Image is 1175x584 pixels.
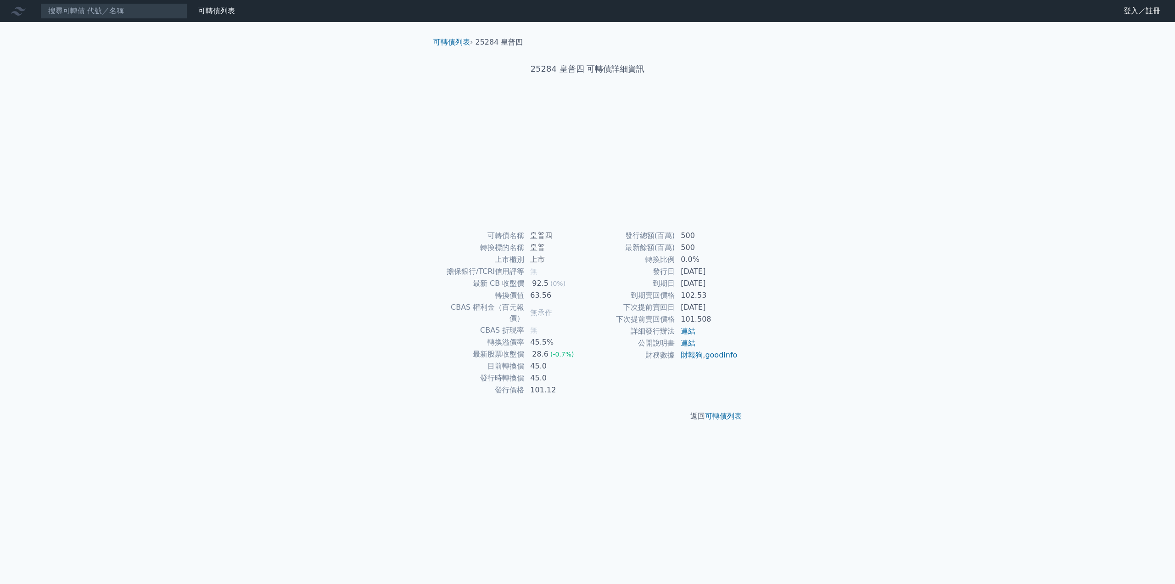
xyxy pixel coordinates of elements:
li: › [433,37,473,48]
td: 財務數據 [587,349,675,361]
td: [DATE] [675,266,738,278]
td: CBAS 權利金（百元報價） [437,301,525,324]
td: 最新 CB 收盤價 [437,278,525,289]
td: 發行價格 [437,384,525,396]
div: 92.5 [530,278,550,289]
td: 500 [675,242,738,254]
li: 25284 皇普四 [476,37,523,48]
td: 上市櫃別 [437,254,525,266]
td: 到期日 [587,278,675,289]
td: 轉換價值 [437,289,525,301]
td: CBAS 折現率 [437,324,525,336]
td: 轉換標的名稱 [437,242,525,254]
td: 下次提前賣回日 [587,301,675,313]
input: 搜尋可轉債 代號／名稱 [40,3,187,19]
td: 最新股票收盤價 [437,348,525,360]
td: 發行日 [587,266,675,278]
td: 目前轉換價 [437,360,525,372]
div: 28.6 [530,349,550,360]
a: 連結 [681,327,695,335]
td: 發行時轉換價 [437,372,525,384]
td: 詳細發行辦法 [587,325,675,337]
a: goodinfo [705,351,737,359]
td: 101.12 [525,384,587,396]
td: 皇普四 [525,230,587,242]
a: 連結 [681,339,695,347]
td: 上市 [525,254,587,266]
td: 可轉債名稱 [437,230,525,242]
td: 發行總額(百萬) [587,230,675,242]
a: 可轉債列表 [433,38,470,46]
td: [DATE] [675,278,738,289]
a: 登入／註冊 [1116,4,1168,18]
td: [DATE] [675,301,738,313]
td: 45.0 [525,360,587,372]
a: 財報狗 [681,351,703,359]
td: 0.0% [675,254,738,266]
td: 轉換比例 [587,254,675,266]
span: 無 [530,326,537,335]
span: 無 [530,267,537,276]
td: 63.56 [525,289,587,301]
td: 擔保銀行/TCRI信用評等 [437,266,525,278]
span: (0%) [550,280,565,287]
td: 102.53 [675,289,738,301]
td: 皇普 [525,242,587,254]
td: 轉換溢價率 [437,336,525,348]
td: , [675,349,738,361]
td: 500 [675,230,738,242]
td: 到期賣回價格 [587,289,675,301]
td: 101.508 [675,313,738,325]
td: 最新餘額(百萬) [587,242,675,254]
td: 下次提前賣回價格 [587,313,675,325]
td: 45.5% [525,336,587,348]
a: 可轉債列表 [198,6,235,15]
a: 可轉債列表 [705,412,742,420]
p: 返回 [426,411,749,422]
span: (-0.7%) [550,351,574,358]
td: 45.0 [525,372,587,384]
td: 公開說明書 [587,337,675,349]
h1: 25284 皇普四 可轉債詳細資訊 [426,62,749,75]
span: 無承作 [530,308,552,317]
